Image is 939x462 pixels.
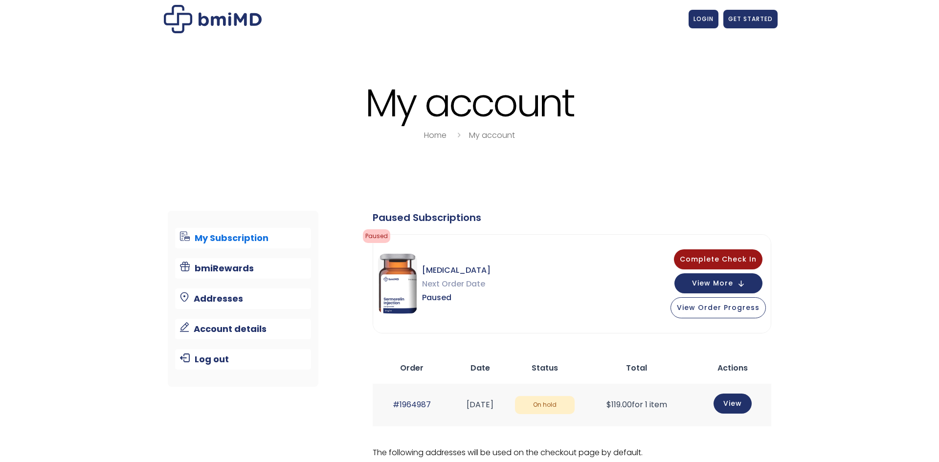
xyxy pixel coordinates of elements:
[161,82,778,124] h1: My account
[467,399,493,410] time: [DATE]
[164,5,262,33] img: My account
[674,273,762,293] button: View More
[532,362,558,374] span: Status
[580,384,693,426] td: for 1 item
[424,130,447,141] a: Home
[378,254,417,314] img: Sermorelin
[393,399,431,410] a: #1964987
[677,303,760,312] span: View Order Progress
[470,362,490,374] span: Date
[606,399,632,410] span: 119.00
[422,264,491,277] span: [MEDICAL_DATA]
[373,446,771,460] p: The following addresses will be used on the checkout page by default.
[689,10,718,28] a: LOGIN
[175,349,312,370] a: Log out
[606,399,611,410] span: $
[469,130,515,141] a: My account
[175,319,312,339] a: Account details
[422,291,491,305] span: Paused
[373,211,771,224] div: Paused Subscriptions
[723,10,778,28] a: GET STARTED
[515,396,575,414] span: On hold
[626,362,647,374] span: Total
[422,277,491,291] span: Next Order Date
[693,15,714,23] span: LOGIN
[453,130,464,141] i: breadcrumbs separator
[175,258,312,279] a: bmiRewards
[400,362,424,374] span: Order
[363,229,390,243] span: Paused
[175,288,312,309] a: Addresses
[717,362,748,374] span: Actions
[728,15,773,23] span: GET STARTED
[674,249,762,269] button: Complete Check In
[714,394,752,414] a: View
[680,254,757,264] span: Complete Check In
[175,228,312,248] a: My Subscription
[692,280,733,286] span: View More
[671,297,766,318] button: View Order Progress
[168,211,319,387] nav: Account pages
